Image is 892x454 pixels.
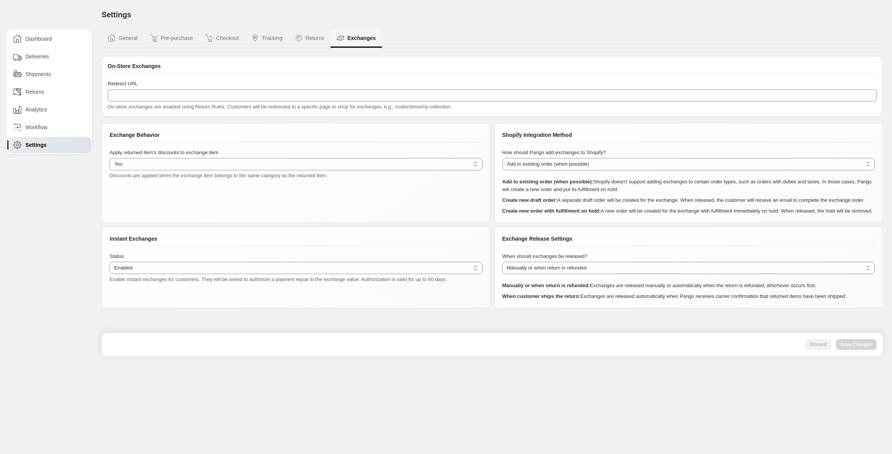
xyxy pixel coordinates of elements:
span: Settings [102,10,131,19]
p: Shopify doesn't support adding exchanges to certain order types, such as orders with duties and t... [502,178,875,193]
button: Checkout [199,29,245,48]
img: Exchanges icon [337,34,344,42]
span: Workflow [25,123,47,131]
span: On-store exchanges are enabled using Return Rules. Customers will be redirected to a specific pag... [108,104,452,110]
div: On-Store Exchanges [108,62,877,74]
span: Redirect URL [108,81,138,86]
img: General icon [108,34,115,42]
span: Settings [25,141,47,149]
button: Returns [288,29,330,48]
span: Deliveries [25,53,49,60]
p: Exchanges are released manually or automatically when the return is refunded, whichever occurs fi... [502,282,875,289]
button: Exchanges [330,29,382,48]
button: General [102,29,144,48]
p: A new order will be created for the exchange with fulfillment immediately on hold. When released,... [502,207,875,215]
strong: Add to existing order (when possible): [502,179,594,185]
button: Pre-purchase [144,29,199,48]
span: Apply returned item's discounts to exchange item [110,150,218,155]
span: Discounts are applied when the exchange item belongs to the same category as the returned item. [110,173,328,178]
div: Exchange Behavior [110,131,482,143]
span: How should Pango add exchanges to Shopify? [502,150,606,155]
span: When should exchanges be released? [502,253,587,259]
div: Exchange Release Settings [502,235,875,246]
strong: When customer ships the return: [502,293,581,299]
img: Checkout icon [205,34,213,42]
div: Shopify Integration Method [502,131,875,143]
span: Returns [25,88,44,96]
span: Analytics [25,106,47,113]
p: A separate draft order will be created for the exchange. When released, the customer will receive... [502,196,875,204]
strong: Create new draft order: [502,197,557,203]
span: Shipments [25,70,51,78]
div: Instant Exchanges [110,235,482,246]
span: Enable instant exchanges for customers. They will be asked to authorize a payment equal to the ex... [110,276,447,282]
span: Dashboard [25,35,52,43]
p: Exchanges are released automatically when Pango receives carrier confirmation that returned items... [502,293,875,300]
img: Tracking icon [251,34,259,42]
button: Tracking [245,29,288,48]
span: Status [110,253,124,259]
strong: Manually or when return is refunded: [502,283,590,288]
img: Pre-purchase icon [150,34,158,42]
strong: Create new order with fulfillment on hold: [502,208,601,214]
img: Returns icon [295,34,302,42]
